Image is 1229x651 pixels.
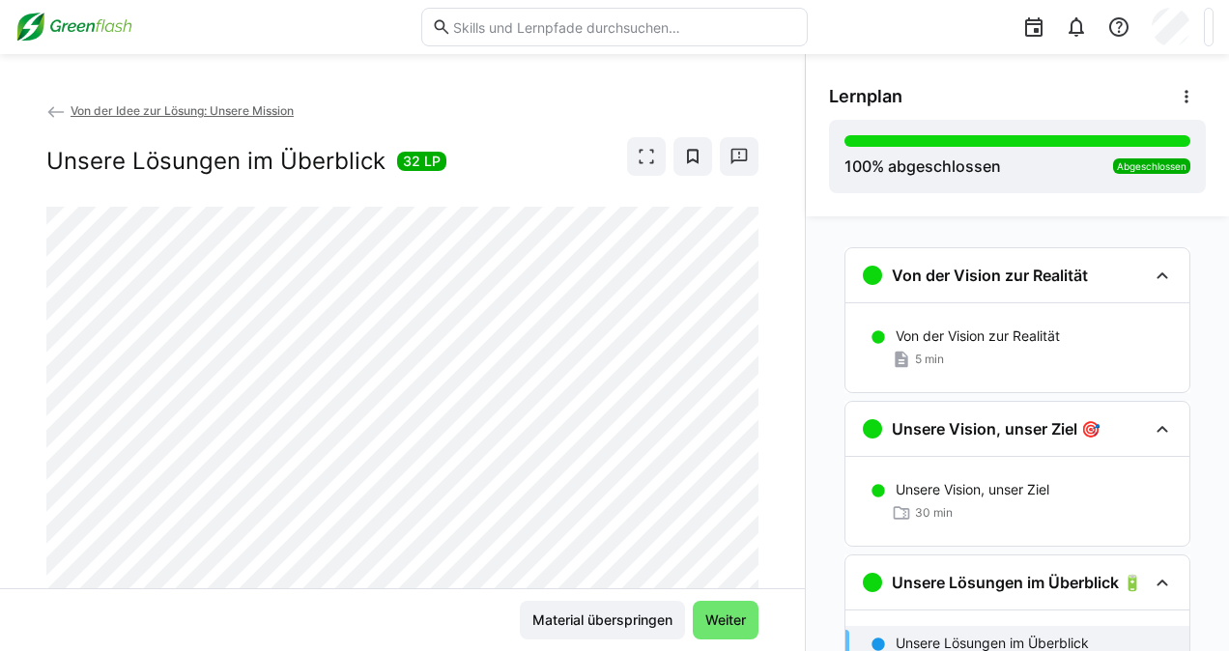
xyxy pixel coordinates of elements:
[520,601,685,639] button: Material überspringen
[71,103,294,118] span: Von der Idee zur Lösung: Unsere Mission
[915,505,953,521] span: 30 min
[892,419,1100,439] h3: Unsere Vision, unser Ziel 🎯
[844,155,1001,178] div: % abgeschlossen
[915,352,944,367] span: 5 min
[896,326,1060,346] p: Von der Vision zur Realität
[451,18,797,36] input: Skills und Lernpfade durchsuchen…
[702,610,749,630] span: Weiter
[896,480,1049,499] p: Unsere Vision, unser Ziel
[403,152,441,171] span: 32 LP
[1117,160,1186,172] span: Abgeschlossen
[46,103,294,118] a: Von der Idee zur Lösung: Unsere Mission
[46,147,386,176] h2: Unsere Lösungen im Überblick
[829,86,902,107] span: Lernplan
[529,610,675,630] span: Material überspringen
[892,266,1088,285] h3: Von der Vision zur Realität
[693,601,758,639] button: Weiter
[844,156,872,176] span: 100
[892,573,1142,592] h3: Unsere Lösungen im Überblick 🔋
